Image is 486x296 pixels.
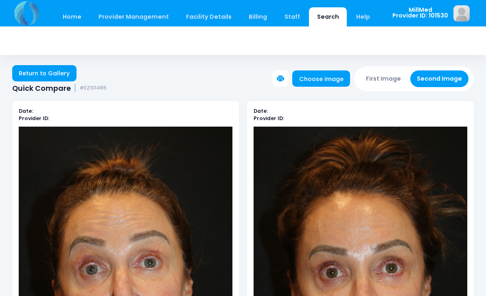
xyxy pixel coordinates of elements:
b: Provider ID: [254,115,284,122]
a: Facility Details [178,7,240,26]
b: Provider ID: [19,115,49,122]
button: Second Image [410,70,469,87]
a: Provider Management [90,7,177,26]
button: First Image [359,70,408,87]
img: image [453,5,470,22]
a: Search [309,7,347,26]
small: #EZ101465 [79,85,107,91]
a: Return to Gallery [12,65,77,81]
a: Help [348,7,378,26]
span: MillMed Provider ID: 101530 [392,7,448,19]
a: Home [55,7,89,26]
span: Quick Compare [12,84,71,92]
a: Choose image [292,70,350,87]
a: Billing [241,7,275,26]
b: Date: [254,107,268,114]
a: Staff [276,7,308,26]
b: Date: [19,107,33,114]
